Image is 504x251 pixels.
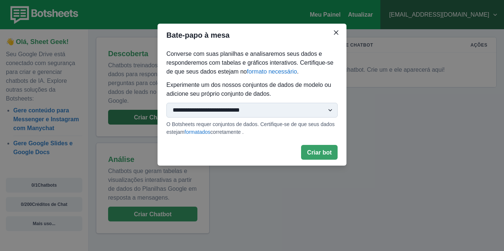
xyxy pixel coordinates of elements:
[297,68,298,75] font: .
[247,68,297,75] a: formato necessário
[166,31,229,39] font: Bate-papo à mesa
[210,129,244,135] font: corretamente .
[166,51,334,75] font: Converse com suas planilhas e analisaremos seus dados e responderemos com tabelas e gráficos inte...
[307,149,332,156] font: Criar bot
[301,145,338,160] button: Criar bot
[166,121,335,135] font: O Botsheets requer conjuntos de dados. Certifique-se de que seus dados estejam
[184,129,210,135] a: formatados
[330,27,342,38] button: Fechar
[166,82,331,97] font: Experimente um dos nossos conjuntos de dados de modelo ou adicione seu próprio conjunto de dados.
